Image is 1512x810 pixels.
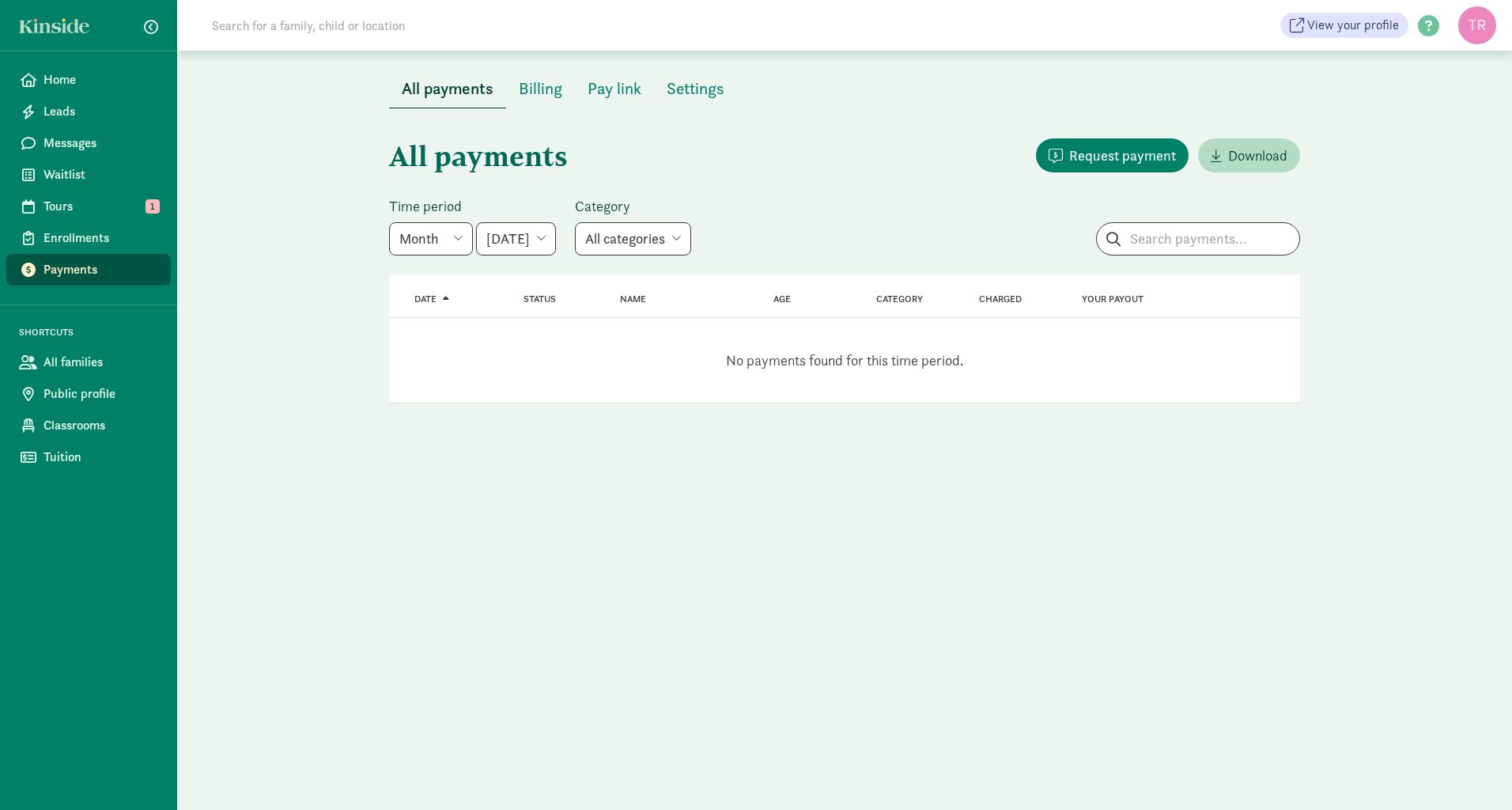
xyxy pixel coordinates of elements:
[6,222,171,254] a: Enrollments
[575,197,691,216] label: Category
[575,80,654,98] a: Pay link
[506,70,575,108] button: Billing
[43,448,158,467] span: Tuition
[1036,138,1189,172] button: Request payment
[1433,734,1512,810] iframe: Chat Widget
[6,410,171,441] a: Classrooms
[575,70,654,108] button: Pay link
[6,96,171,127] a: Leads
[414,293,437,305] span: Date
[1307,16,1399,35] span: View your profile
[6,159,171,191] a: Waitlist
[43,229,158,248] span: Enrollments
[43,353,158,372] span: All families
[6,441,171,473] a: Tuition
[620,293,646,305] a: Name
[402,76,493,101] span: All payments
[1097,223,1299,255] input: Search payments...
[6,127,171,159] a: Messages
[1198,138,1300,172] a: Download
[6,254,171,286] a: Payments
[43,102,158,121] span: Leads
[1228,145,1287,166] span: Download
[979,293,1022,305] a: Charged
[6,346,171,378] a: All families
[6,64,171,96] a: Home
[876,293,923,305] a: Category
[43,384,158,403] span: Public profile
[6,378,171,410] a: Public profile
[202,9,646,41] input: Search for a family, child or location
[414,293,449,305] a: Date
[389,70,506,108] button: All payments
[654,80,737,98] a: Settings
[6,191,171,222] a: Tours 1
[389,318,1300,403] div: No payments found for this time period.
[43,260,158,279] span: Payments
[43,165,158,184] span: Waitlist
[43,416,158,435] span: Classrooms
[773,293,791,305] a: Age
[389,80,506,98] a: All payments
[1069,145,1176,166] span: Request payment
[43,197,158,216] span: Tours
[146,199,160,214] span: 1
[389,197,556,216] label: Time period
[588,76,641,101] span: Pay link
[389,127,841,184] h1: All payments
[1082,293,1143,305] a: Your payout
[1280,13,1408,38] a: View your profile
[519,76,562,101] span: Billing
[43,134,158,153] span: Messages
[43,70,158,89] span: Home
[667,76,724,101] span: Settings
[506,80,575,98] a: Billing
[654,70,737,108] button: Settings
[524,293,556,305] a: Status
